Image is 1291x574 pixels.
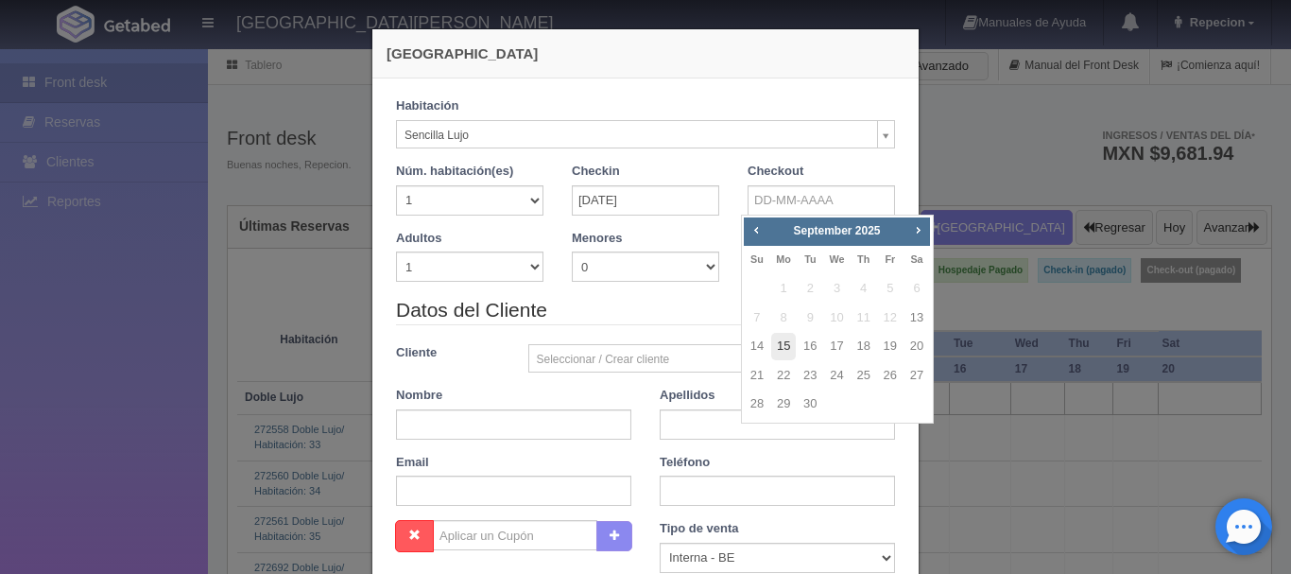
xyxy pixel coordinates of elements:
label: Cliente [382,344,514,362]
span: Saturday [910,253,922,265]
span: 8 [771,304,796,332]
a: 18 [852,333,876,360]
span: Sunday [750,253,764,265]
span: 2025 [855,224,881,237]
span: 2 [798,275,822,303]
label: Habitación [396,97,458,115]
a: 17 [824,333,849,360]
span: Wednesday [829,253,844,265]
a: 20 [904,333,929,360]
span: 7 [745,304,769,332]
span: Seleccionar / Crear cliente [537,345,870,374]
a: 29 [771,391,796,418]
label: Teléfono [660,454,710,472]
label: Checkin [572,163,620,181]
label: Checkout [748,163,803,181]
label: Apellidos [660,387,715,405]
a: 27 [904,362,929,390]
input: Aplicar un Cupón [433,520,597,550]
legend: Datos del Cliente [396,296,895,325]
label: Núm. habitación(es) [396,163,513,181]
a: 16 [798,333,822,360]
a: 21 [745,362,769,390]
span: Monday [776,253,791,265]
label: Adultos [396,230,441,248]
span: Next [910,222,925,237]
a: Seleccionar / Crear cliente [528,344,896,373]
span: 1 [771,275,796,303]
a: 28 [745,391,769,418]
span: 6 [904,275,929,303]
span: 9 [798,304,822,332]
a: 15 [771,333,796,360]
span: September [793,224,852,237]
a: 14 [745,333,769,360]
span: 11 [852,304,876,332]
input: DD-MM-AAAA [748,185,895,216]
a: 19 [878,333,903,360]
span: Prev [749,222,764,237]
span: Tuesday [804,253,816,265]
a: 22 [771,362,796,390]
a: 30 [798,391,822,418]
h4: [GEOGRAPHIC_DATA] [387,43,904,63]
a: Prev [746,219,766,240]
label: Nombre [396,387,442,405]
input: DD-MM-AAAA [572,185,719,216]
span: Friday [885,253,895,265]
span: 10 [824,304,849,332]
span: Sencilla Lujo [405,121,869,149]
a: Sencilla Lujo [396,120,895,148]
label: Email [396,454,429,472]
span: 5 [878,275,903,303]
span: 12 [878,304,903,332]
a: Next [908,219,929,240]
a: 24 [824,362,849,390]
a: 13 [904,304,929,332]
span: 4 [852,275,876,303]
span: 3 [824,275,849,303]
label: Menores [572,230,622,248]
a: 26 [878,362,903,390]
label: Tipo de venta [660,520,739,538]
a: 25 [852,362,876,390]
a: 23 [798,362,822,390]
span: Thursday [857,253,869,265]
